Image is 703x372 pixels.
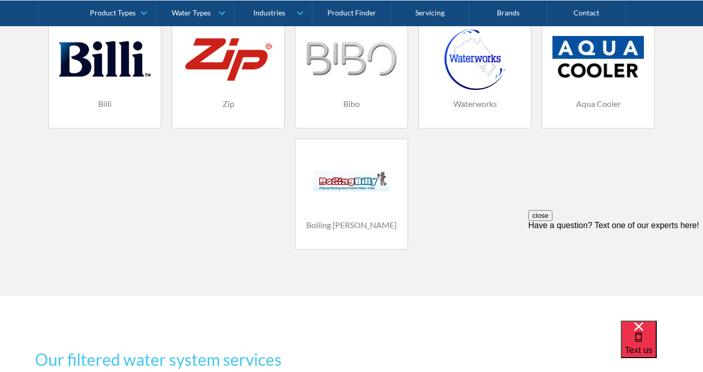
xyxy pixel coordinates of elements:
[295,139,408,250] a: Boiling [PERSON_NAME]
[172,8,211,17] div: Water Types
[306,98,397,110] h4: Bibo
[172,17,285,128] a: Zip
[90,8,136,17] div: Product Types
[621,321,703,372] iframe: podium webchat widget bubble
[306,219,397,231] h4: Boiling [PERSON_NAME]
[182,98,274,110] h4: Zip
[552,98,644,110] h4: Aqua Cooler
[35,347,430,372] h2: Our filtered water system services
[429,98,521,110] h4: Waterworks
[48,17,161,128] a: Billi
[418,17,531,128] a: Waterworks
[253,8,285,17] div: Industries
[295,17,408,128] a: Bibo
[542,17,655,128] a: Aqua Cooler
[59,98,151,110] h4: Billi
[528,210,703,333] iframe: podium webchat widget prompt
